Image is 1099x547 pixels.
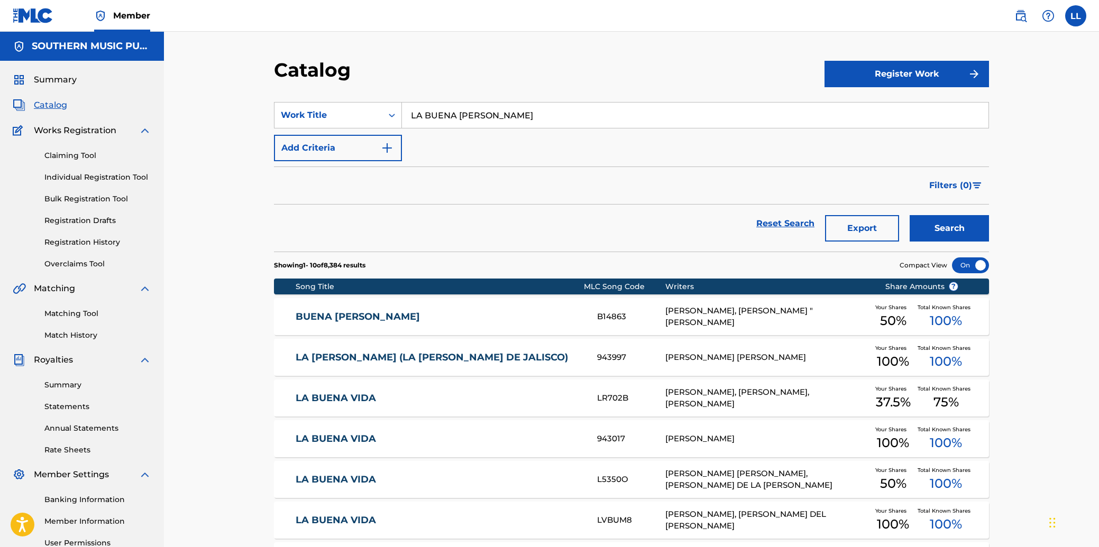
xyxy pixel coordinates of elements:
[281,109,376,122] div: Work Title
[44,150,151,161] a: Claiming Tool
[139,354,151,366] img: expand
[875,466,911,474] span: Your Shares
[44,308,151,319] a: Matching Tool
[665,281,869,292] div: Writers
[665,386,869,410] div: [PERSON_NAME], [PERSON_NAME], [PERSON_NAME]
[13,40,25,53] img: Accounts
[139,124,151,137] img: expand
[13,99,25,112] img: Catalog
[34,282,75,295] span: Matching
[44,444,151,456] a: Rate Sheets
[1046,496,1099,547] iframe: Chat Widget
[918,507,975,515] span: Total Known Shares
[597,351,665,364] div: 943997
[1042,10,1055,22] img: help
[13,8,53,23] img: MLC Logo
[665,508,869,532] div: [PERSON_NAME], [PERSON_NAME] DEL [PERSON_NAME]
[885,281,958,292] span: Share Amounts
[918,344,975,352] span: Total Known Shares
[876,393,911,412] span: 37.5 %
[918,466,975,474] span: Total Known Shares
[274,261,365,270] p: Showing 1 - 10 of 8,384 results
[825,215,899,242] button: Export
[44,193,151,205] a: Bulk Registration Tool
[875,303,911,311] span: Your Shares
[877,515,909,534] span: 100 %
[597,392,665,404] div: LR702B
[34,99,67,112] span: Catalog
[930,515,962,534] span: 100 %
[875,385,911,393] span: Your Shares
[44,423,151,434] a: Annual Statements
[34,468,109,481] span: Member Settings
[44,401,151,412] a: Statements
[930,474,962,493] span: 100 %
[296,351,583,364] a: LA [PERSON_NAME] (LA [PERSON_NAME] DE JALISCO)
[923,172,989,199] button: Filters (0)
[296,281,584,292] div: Song Title
[13,354,25,366] img: Royalties
[875,425,911,433] span: Your Shares
[930,433,962,452] span: 100 %
[139,282,151,295] img: expand
[930,352,962,371] span: 100 %
[44,516,151,527] a: Member Information
[1014,10,1027,22] img: search
[13,468,25,481] img: Member Settings
[274,135,402,161] button: Add Criteria
[1069,367,1099,455] iframe: Resource Center
[296,311,583,323] a: BUENA [PERSON_NAME]
[381,142,393,154] img: 9d2ae6d4665cec9f34b9.svg
[968,68,981,80] img: f7272a7cc735f4ea7f67.svg
[877,433,909,452] span: 100 %
[94,10,107,22] img: Top Rightsholder
[34,73,77,86] span: Summary
[274,102,989,252] form: Search Form
[597,311,665,323] div: B14863
[930,311,962,330] span: 100 %
[584,281,665,292] div: MLC Song Code
[597,474,665,486] div: L5350O
[13,124,26,137] img: Works Registration
[973,182,982,189] img: filter
[918,425,975,433] span: Total Known Shares
[44,172,151,183] a: Individual Registration Tool
[13,282,26,295] img: Matching
[13,73,77,86] a: SummarySummary
[751,212,820,235] a: Reset Search
[113,10,150,22] span: Member
[880,474,906,493] span: 50 %
[825,61,989,87] button: Register Work
[139,468,151,481] img: expand
[34,354,73,366] span: Royalties
[900,261,947,270] span: Compact View
[296,514,583,526] a: LA BUENA VIDA
[877,352,909,371] span: 100 %
[665,433,869,445] div: [PERSON_NAME]
[949,282,958,291] span: ?
[44,215,151,226] a: Registration Drafts
[13,73,25,86] img: Summary
[1049,507,1056,539] div: Drag
[929,179,972,192] span: Filters ( 0 )
[875,507,911,515] span: Your Shares
[910,215,989,242] button: Search
[597,514,665,526] div: LVBUM8
[44,379,151,391] a: Summary
[13,99,67,112] a: CatalogCatalog
[918,303,975,311] span: Total Known Shares
[875,344,911,352] span: Your Shares
[296,433,583,445] a: LA BUENA VIDA
[296,392,583,404] a: LA BUENA VIDA
[665,468,869,492] div: [PERSON_NAME] [PERSON_NAME], [PERSON_NAME] DE LA [PERSON_NAME]
[597,433,665,445] div: 943017
[918,385,975,393] span: Total Known Shares
[880,311,906,330] span: 50 %
[44,494,151,505] a: Banking Information
[296,474,583,486] a: LA BUENA VIDA
[1038,5,1059,26] div: Help
[44,237,151,248] a: Registration History
[933,393,959,412] span: 75 %
[274,58,356,82] h2: Catalog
